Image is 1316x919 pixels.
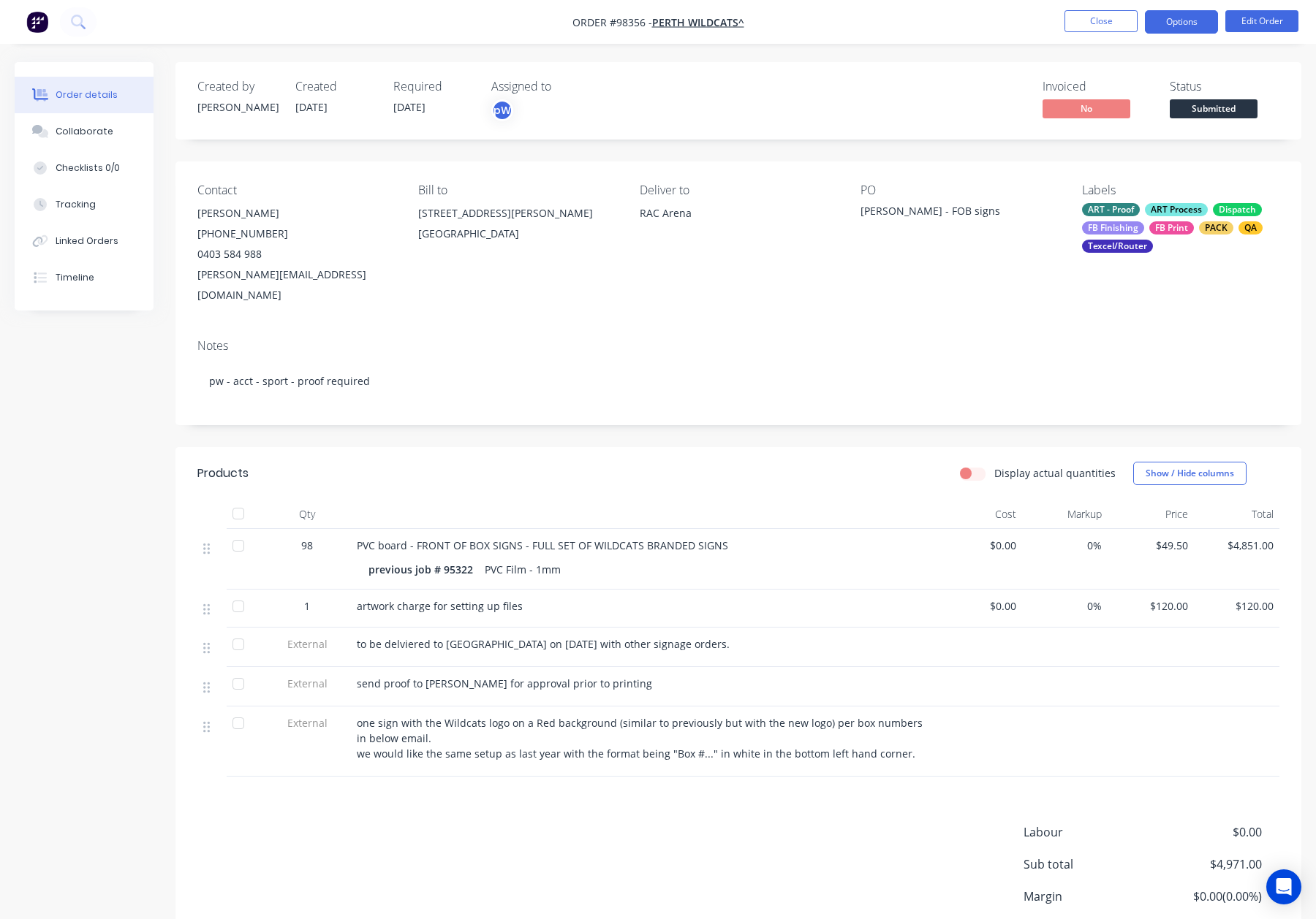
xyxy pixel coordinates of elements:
[56,234,118,248] div: Linked Orders
[197,99,278,115] div: [PERSON_NAME]
[1133,462,1247,485] button: Show / Hide columns
[197,264,395,305] div: [PERSON_NAME][EMAIL_ADDRESS][DOMAIN_NAME]
[1170,99,1258,118] span: Submitted
[1213,203,1262,216] div: Dispatch
[1043,99,1130,118] span: No
[1028,598,1103,614] span: 0%
[357,599,523,613] span: artwork charge for setting up files
[197,465,249,482] div: Products
[1154,888,1262,905] span: $0.00 ( 0.00 %)
[1225,10,1298,32] button: Edit Order
[491,99,513,121] button: pW
[295,80,376,94] div: Created
[1028,538,1103,553] span: 0%
[15,113,154,150] button: Collaborate
[942,538,1016,553] span: $0.00
[304,598,310,614] span: 1
[1200,538,1274,553] span: $4,851.00
[1154,823,1262,841] span: $0.00
[15,223,154,259] button: Linked Orders
[1082,183,1279,197] div: Labels
[418,224,616,244] div: [GEOGRAPHIC_DATA]
[1149,221,1194,234] div: FB Print
[56,271,94,284] div: Timeline
[1082,240,1153,253] div: Texcel/Router
[197,359,1279,403] div: pw - acct - sport - proof required
[1266,869,1301,904] div: Open Intercom Messenger
[1024,823,1154,841] span: Labour
[15,77,154,113] button: Order details
[357,637,730,651] span: to be delviered to [GEOGRAPHIC_DATA] on [DATE] with other signage orders.
[1064,10,1138,32] button: Close
[418,203,616,224] div: [STREET_ADDRESS][PERSON_NAME]
[1194,500,1280,529] div: Total
[861,183,1058,197] div: PO
[393,80,474,94] div: Required
[15,186,154,223] button: Tracking
[357,538,728,552] span: PVC board - FRONT OF BOX SIGNS - FULL SET OF WILDCATS BRANDED SIGNS
[1200,598,1274,614] span: $120.00
[1108,500,1194,529] div: Price
[994,465,1116,481] label: Display actual quantities
[479,559,567,580] div: PVC Film - 1mm
[197,224,395,244] div: [PHONE_NUMBER]
[393,100,426,114] span: [DATE]
[269,676,345,691] span: External
[295,100,328,114] span: [DATE]
[572,15,652,29] span: Order #98356 -
[1022,500,1108,529] div: Markup
[640,203,837,250] div: RAC Arena
[357,716,926,760] span: one sign with the Wildcats logo on a Red background (similar to previously but with the new logo)...
[357,676,652,690] span: send proof to [PERSON_NAME] for approval prior to printing
[942,598,1016,614] span: $0.00
[1024,888,1154,905] span: Margin
[197,183,395,197] div: Contact
[197,244,395,264] div: 0403 584 988
[1113,538,1188,553] span: $49.50
[418,203,616,250] div: [STREET_ADDRESS][PERSON_NAME][GEOGRAPHIC_DATA]
[56,198,96,211] div: Tracking
[418,183,616,197] div: Bill to
[56,88,118,102] div: Order details
[1170,99,1258,121] button: Submitted
[269,715,345,731] span: External
[197,203,395,224] div: [PERSON_NAME]
[56,161,120,175] div: Checklists 0/0
[1145,203,1208,216] div: ART Process
[1154,855,1262,873] span: $4,971.00
[368,559,479,580] div: previous job # 95322
[1170,80,1279,94] div: Status
[1199,221,1233,234] div: PACK
[640,183,837,197] div: Deliver to
[15,150,154,186] button: Checklists 0/0
[197,80,278,94] div: Created by
[197,203,395,305] div: [PERSON_NAME][PHONE_NUMBER]0403 584 988[PERSON_NAME][EMAIL_ADDRESS][DOMAIN_NAME]
[936,500,1022,529] div: Cost
[26,11,48,33] img: Factory
[56,125,113,138] div: Collaborate
[263,500,351,529] div: Qty
[269,636,345,652] span: External
[491,80,638,94] div: Assigned to
[1082,203,1140,216] div: ART - Proof
[861,203,1043,224] div: [PERSON_NAME] - FOB signs
[1043,80,1152,94] div: Invoiced
[301,538,313,553] span: 98
[1239,221,1263,234] div: QA
[15,259,154,296] button: Timeline
[197,339,1279,353] div: Notes
[652,15,744,29] a: PERTH WILDCATS^
[1113,598,1188,614] span: $120.00
[640,203,837,224] div: RAC Arena
[1145,10,1218,34] button: Options
[1024,855,1154,873] span: Sub total
[1082,221,1144,234] div: FB Finishing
